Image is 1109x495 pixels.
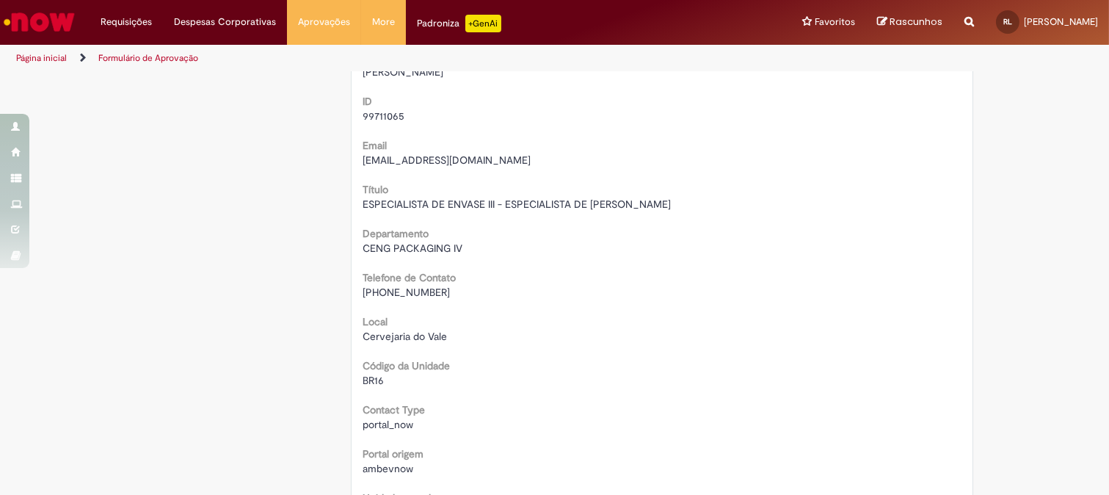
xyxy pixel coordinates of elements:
img: ServiceNow [1,7,77,37]
span: Rascunhos [890,15,942,29]
span: [EMAIL_ADDRESS][DOMAIN_NAME] [363,153,531,167]
span: Favoritos [815,15,855,29]
b: Local [363,315,388,328]
b: Código da Unidade [363,359,450,372]
a: Página inicial [16,52,67,64]
span: BR16 [363,374,384,387]
span: Aprovações [298,15,350,29]
span: ambevnow [363,462,413,475]
span: ESPECIALISTA DE ENVASE III - ESPECIALISTA DE [PERSON_NAME] [363,198,671,211]
b: Contact Type [363,403,425,416]
p: +GenAi [465,15,501,32]
b: Portal origem [363,447,423,460]
b: Departamento [363,227,429,240]
span: Requisições [101,15,152,29]
span: portal_now [363,418,413,431]
b: Email [363,139,387,152]
span: Despesas Corporativas [174,15,276,29]
span: More [372,15,395,29]
b: Título [363,183,388,196]
span: RL [1003,17,1012,26]
span: [PERSON_NAME] [1024,15,1098,28]
b: Telefone de Contato [363,271,456,284]
a: Rascunhos [877,15,942,29]
a: Formulário de Aprovação [98,52,198,64]
b: ID [363,95,372,108]
span: [PERSON_NAME] [363,65,443,79]
span: Cervejaria do Vale [363,330,447,343]
ul: Trilhas de página [11,45,728,72]
div: Padroniza [417,15,501,32]
span: 99711065 [363,109,404,123]
span: [PHONE_NUMBER] [363,286,450,299]
span: CENG PACKAGING IV [363,242,462,255]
